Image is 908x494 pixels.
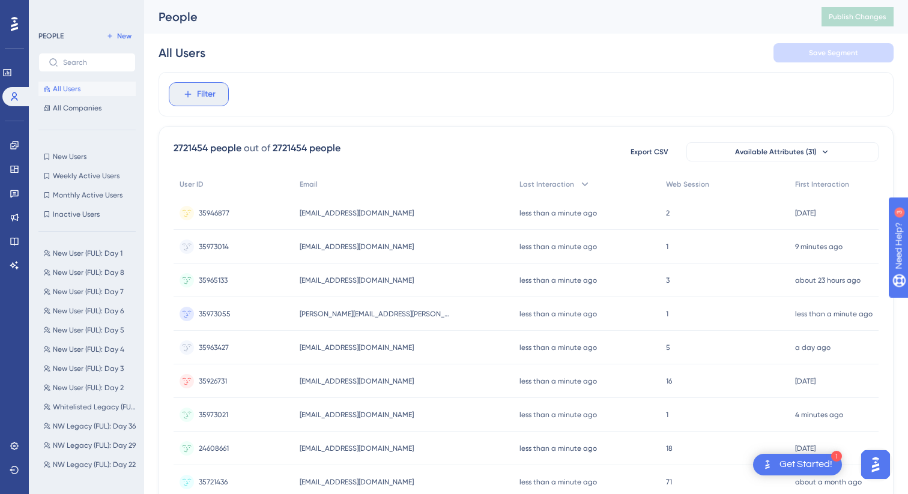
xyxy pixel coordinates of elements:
[795,478,862,486] time: about a month ago
[180,179,204,189] span: User ID
[53,364,124,373] span: New User (FUL): Day 3
[53,209,100,219] span: Inactive Users
[53,421,136,431] span: NW Legacy (FUL): Day 36
[300,208,414,218] span: [EMAIL_ADDRESS][DOMAIN_NAME]
[197,87,216,101] span: Filter
[38,207,136,221] button: Inactive Users
[831,451,842,462] div: 1
[53,249,123,258] span: New User (FUL): Day 1
[795,411,843,419] time: 4 minutes ago
[38,82,136,96] button: All Users
[795,377,816,385] time: [DATE]
[809,48,858,58] span: Save Segment
[38,438,143,453] button: NW Legacy (FUL): Day 29
[300,376,414,386] span: [EMAIL_ADDRESS][DOMAIN_NAME]
[519,242,597,251] time: less than a minute ago
[858,447,894,483] iframe: UserGuiding AI Assistant Launcher
[38,265,143,280] button: New User (FUL): Day 8
[199,343,229,352] span: 35963427
[686,142,879,161] button: Available Attributes (31)
[53,103,101,113] span: All Companies
[169,82,229,106] button: Filter
[753,454,842,475] div: Open Get Started! checklist, remaining modules: 1
[53,441,136,450] span: NW Legacy (FUL): Day 29
[519,411,597,419] time: less than a minute ago
[666,309,668,319] span: 1
[63,58,126,67] input: Search
[519,343,597,352] time: less than a minute ago
[38,419,143,433] button: NW Legacy (FUL): Day 36
[795,310,873,318] time: less than a minute ago
[102,29,136,43] button: New
[779,458,832,471] div: Get Started!
[519,478,597,486] time: less than a minute ago
[83,6,87,16] div: 3
[735,147,817,157] span: Available Attributes (31)
[199,242,229,252] span: 35973014
[199,208,229,218] span: 35946877
[795,179,849,189] span: First Interaction
[300,444,414,453] span: [EMAIL_ADDRESS][DOMAIN_NAME]
[795,343,831,352] time: a day ago
[300,343,414,352] span: [EMAIL_ADDRESS][DOMAIN_NAME]
[38,246,143,261] button: New User (FUL): Day 1
[53,152,86,161] span: New Users
[666,208,670,218] span: 2
[519,444,597,453] time: less than a minute ago
[199,410,228,420] span: 35973021
[53,287,124,297] span: New User (FUL): Day 7
[38,188,136,202] button: Monthly Active Users
[38,101,136,115] button: All Companies
[300,276,414,285] span: [EMAIL_ADDRESS][DOMAIN_NAME]
[666,444,673,453] span: 18
[795,444,816,453] time: [DATE]
[519,179,574,189] span: Last Interaction
[38,149,136,164] button: New Users
[53,325,124,335] span: New User (FUL): Day 5
[795,276,861,285] time: about 23 hours ago
[53,268,124,277] span: New User (FUL): Day 8
[795,242,843,251] time: 9 minutes ago
[38,457,143,472] button: NW Legacy (FUL): Day 22
[53,345,124,354] span: New User (FUL): Day 4
[38,361,143,376] button: New User (FUL): Day 3
[300,410,414,420] span: [EMAIL_ADDRESS][DOMAIN_NAME]
[53,306,124,316] span: New User (FUL): Day 6
[519,276,597,285] time: less than a minute ago
[300,309,450,319] span: [PERSON_NAME][EMAIL_ADDRESS][PERSON_NAME][DOMAIN_NAME]
[795,209,816,217] time: [DATE]
[666,477,672,487] span: 71
[519,377,597,385] time: less than a minute ago
[631,147,668,157] span: Export CSV
[773,43,894,62] button: Save Segment
[666,179,709,189] span: Web Session
[199,309,231,319] span: 35973055
[174,141,241,155] div: 2721454 people
[53,171,120,181] span: Weekly Active Users
[199,444,229,453] span: 24608661
[199,276,228,285] span: 35965133
[38,381,143,395] button: New User (FUL): Day 2
[300,179,318,189] span: Email
[666,410,668,420] span: 1
[53,84,80,94] span: All Users
[666,376,672,386] span: 16
[666,276,670,285] span: 3
[38,400,143,414] button: Whitelisted Legacy (FUL): Day 2
[38,285,143,299] button: New User (FUL): Day 7
[822,7,894,26] button: Publish Changes
[619,142,679,161] button: Export CSV
[38,304,143,318] button: New User (FUL): Day 6
[38,169,136,183] button: Weekly Active Users
[199,376,227,386] span: 35926731
[519,310,597,318] time: less than a minute ago
[53,402,138,412] span: Whitelisted Legacy (FUL): Day 2
[519,209,597,217] time: less than a minute ago
[829,12,886,22] span: Publish Changes
[300,477,414,487] span: [EMAIL_ADDRESS][DOMAIN_NAME]
[300,242,414,252] span: [EMAIL_ADDRESS][DOMAIN_NAME]
[117,31,132,41] span: New
[38,31,64,41] div: PEOPLE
